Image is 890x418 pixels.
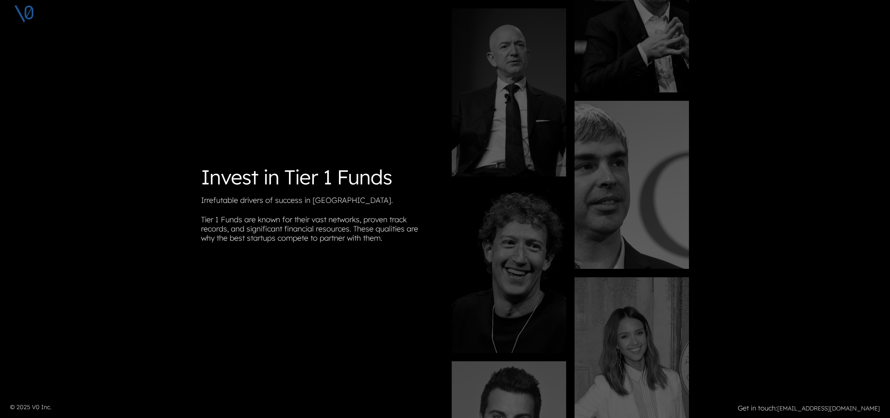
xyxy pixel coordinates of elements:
p: Tier 1 Funds are known for their vast networks, proven track records, and significant financial r... [201,215,438,246]
p: Irrefutable drivers of success in [GEOGRAPHIC_DATA]. [201,196,438,208]
h1: Invest in Tier 1 Funds [201,165,438,189]
strong: Get in touch: [738,404,777,412]
img: V0 logo [13,3,34,24]
a: [EMAIL_ADDRESS][DOMAIN_NAME] [777,405,880,412]
p: © 2025 V0 Inc. [10,403,440,412]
